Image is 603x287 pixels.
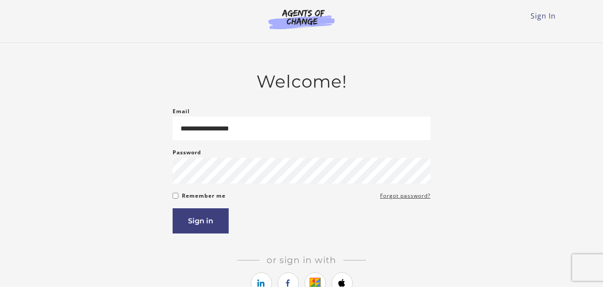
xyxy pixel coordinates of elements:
[173,106,190,117] label: Email
[173,71,430,92] h2: Welcome!
[531,11,556,21] a: Sign In
[259,9,344,29] img: Agents of Change Logo
[260,255,343,265] span: Or sign in with
[173,208,229,233] button: Sign in
[380,191,430,201] a: Forgot password?
[173,147,201,158] label: Password
[182,191,226,201] label: Remember me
